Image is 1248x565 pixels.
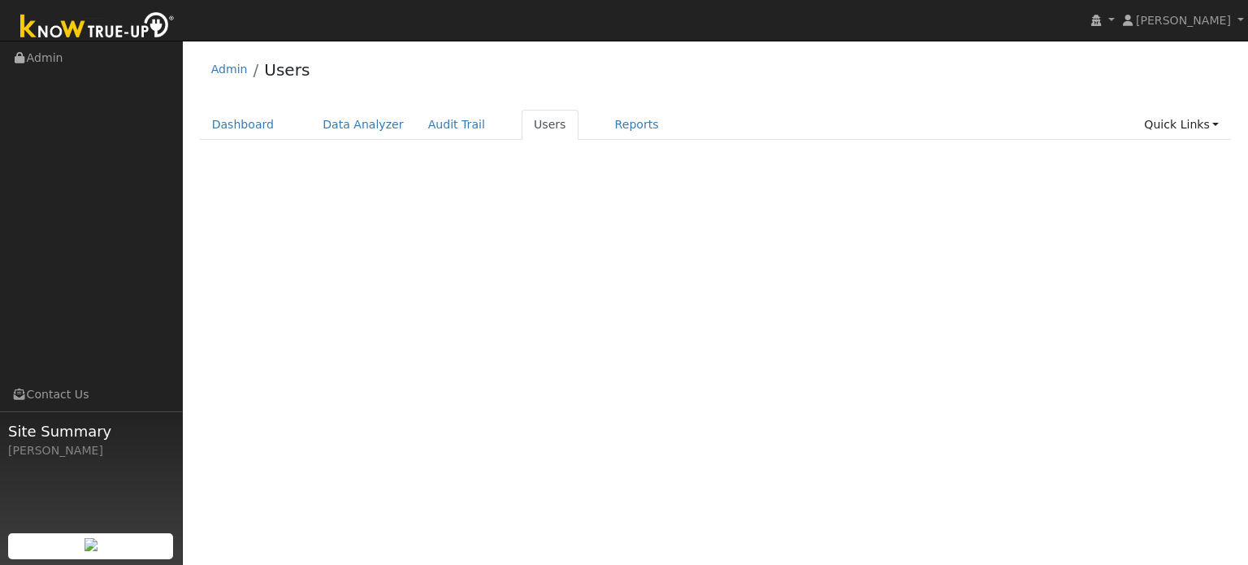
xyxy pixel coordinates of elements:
img: Know True-Up [12,9,183,46]
a: Admin [211,63,248,76]
a: Dashboard [200,110,287,140]
a: Data Analyzer [310,110,416,140]
a: Reports [603,110,671,140]
a: Users [264,60,310,80]
a: Audit Trail [416,110,497,140]
a: Quick Links [1132,110,1231,140]
span: Site Summary [8,420,174,442]
div: [PERSON_NAME] [8,442,174,459]
span: [PERSON_NAME] [1136,14,1231,27]
img: retrieve [84,538,97,551]
a: Users [522,110,578,140]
